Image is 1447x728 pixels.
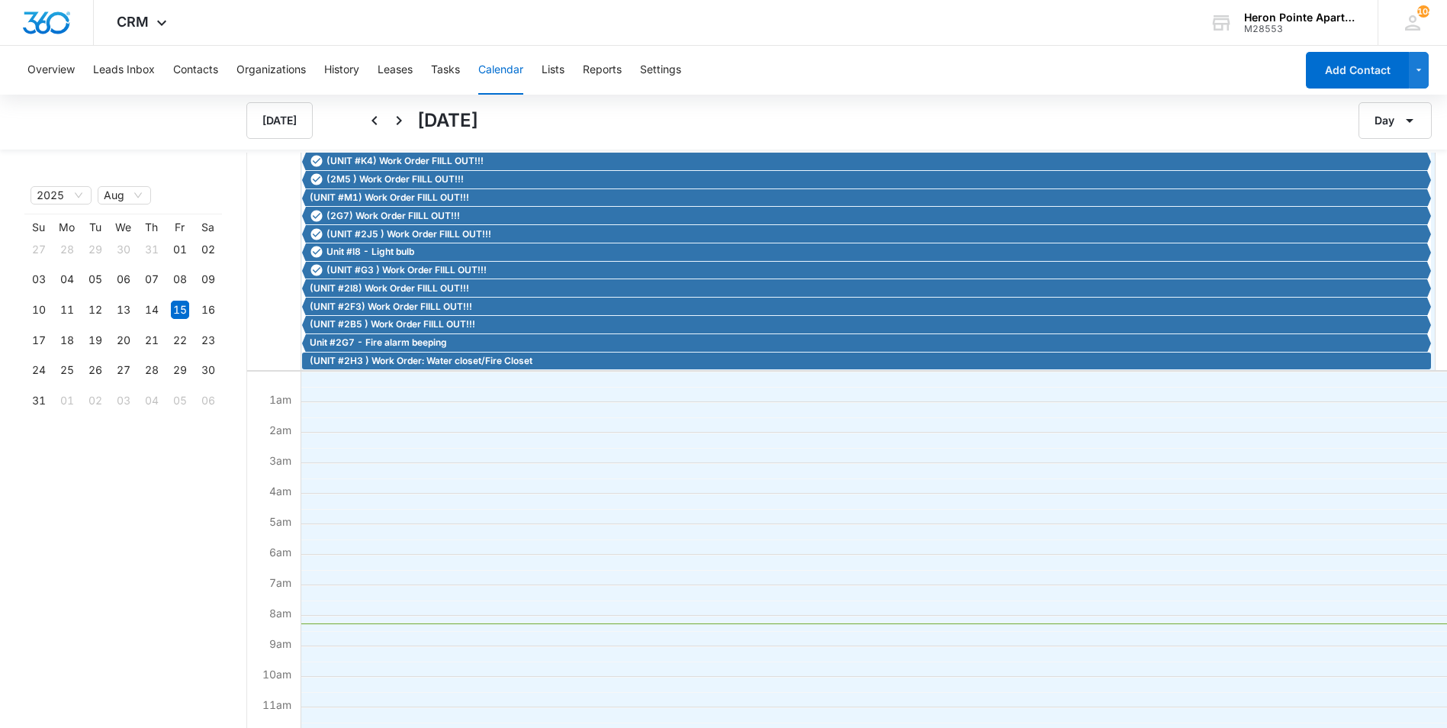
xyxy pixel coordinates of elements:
span: CRM [117,14,149,30]
div: 06 [114,270,133,288]
td: 2025-08-23 [194,325,222,356]
span: 2025 [37,187,85,204]
div: 27 [114,361,133,379]
td: 2025-08-22 [166,325,194,356]
div: (UNIT #2B5 ) Work Order FIILL OUT!!! [306,317,1427,331]
div: (UNIT #2F3) Work Order FIILL OUT!!! [306,300,1427,314]
button: Calendar [478,46,523,95]
div: notifications count [1417,5,1429,18]
button: Day [1359,102,1432,139]
div: 28 [58,240,76,259]
th: Mo [53,221,81,234]
div: 28 [143,361,161,379]
div: 21 [143,331,161,350]
div: 18 [58,331,76,350]
span: (UNIT #M1) Work Order FIILL OUT!!! [310,191,469,205]
span: (UNIT #2F3) Work Order FIILL OUT!!! [310,300,472,314]
span: 9am [265,637,295,650]
span: (UNIT #2H3 ) Work Order: Water closet/Fire Closet [310,354,532,368]
div: 19 [86,331,105,350]
span: 2am [265,424,295,436]
span: (2M5 ) Work Order FIILL OUT!!! [326,172,464,186]
span: 104 [1417,5,1429,18]
div: 17 [30,331,48,350]
td: 2025-08-30 [194,356,222,386]
h1: [DATE] [417,107,478,134]
td: 2025-08-11 [53,295,81,325]
td: 2025-08-09 [194,265,222,295]
button: Lists [542,46,564,95]
div: account id [1244,24,1355,34]
div: 14 [143,301,161,319]
div: 25 [58,361,76,379]
span: (UNIT #2J5 ) Work Order FIILL OUT!!! [326,227,491,241]
div: 04 [143,391,161,410]
div: 01 [171,240,189,259]
div: 02 [199,240,217,259]
div: 29 [86,240,105,259]
div: 31 [143,240,161,259]
td: 2025-08-02 [194,234,222,265]
div: (UNIT #2H3 ) Work Order: Water closet/Fire Closet [306,354,1427,368]
td: 2025-07-29 [81,234,109,265]
td: 2025-08-26 [81,356,109,386]
button: Overview [27,46,75,95]
td: 2025-08-13 [109,295,137,325]
button: Contacts [173,46,218,95]
div: 24 [30,361,48,379]
th: We [109,221,137,234]
span: 10am [259,668,295,681]
td: 2025-09-03 [109,385,137,416]
td: 2025-08-19 [81,325,109,356]
td: 2025-07-27 [24,234,53,265]
span: Unit #I8 - Light bulb [326,245,414,259]
div: 29 [171,361,189,379]
td: 2025-08-06 [109,265,137,295]
td: 2025-08-17 [24,325,53,356]
td: 2025-08-20 [109,325,137,356]
td: 2025-08-12 [81,295,109,325]
td: 2025-08-07 [137,265,166,295]
div: 05 [86,270,105,288]
div: 23 [199,331,217,350]
div: 03 [114,391,133,410]
td: 2025-07-31 [137,234,166,265]
span: (UNIT #2I8) Work Order FIILL OUT!!! [310,282,469,295]
td: 2025-08-10 [24,295,53,325]
td: 2025-09-02 [81,385,109,416]
span: 6am [265,546,295,559]
td: 2025-09-01 [53,385,81,416]
div: 03 [30,270,48,288]
div: 02 [86,391,105,410]
button: Tasks [431,46,460,95]
td: 2025-08-27 [109,356,137,386]
span: 7am [265,576,295,589]
button: Settings [640,46,681,95]
div: (UNIT #M1) Work Order FIILL OUT!!! [306,191,1427,205]
div: (UNIT #K4) Work Order FIILL OUT!!! [306,154,1427,168]
button: History [324,46,359,95]
div: 30 [114,240,133,259]
div: (UNIT #2I8) Work Order FIILL OUT!!! [306,282,1427,295]
th: Fr [166,221,194,234]
div: (2G7) Work Order FIILL OUT!!! [306,209,1427,223]
span: Unit #2G7 - Fire alarm beeping [310,336,447,350]
td: 2025-07-28 [53,234,81,265]
div: 09 [199,270,217,288]
div: 27 [30,240,48,259]
div: 05 [171,391,189,410]
div: 26 [86,361,105,379]
span: 4am [265,485,295,498]
td: 2025-08-18 [53,325,81,356]
td: 2025-08-29 [166,356,194,386]
span: (UNIT #2B5 ) Work Order FIILL OUT!!! [310,317,475,331]
td: 2025-09-06 [194,385,222,416]
th: Sa [194,221,222,234]
td: 2025-09-05 [166,385,194,416]
button: Back [362,108,387,133]
div: 12 [86,301,105,319]
td: 2025-08-15 [166,295,194,325]
div: 04 [58,270,76,288]
td: 2025-08-31 [24,385,53,416]
td: 2025-09-04 [137,385,166,416]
